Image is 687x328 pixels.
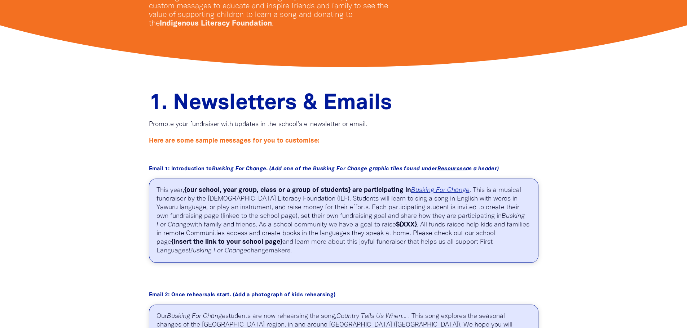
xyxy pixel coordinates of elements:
[149,179,538,263] p: This year, . This is a musical fundraiser by the [DEMOGRAPHIC_DATA] Literacy Foundation (ILF). St...
[167,313,225,319] em: Busking For Change
[149,166,499,171] span: Email 1: Introduction to
[157,213,525,228] em: Busking For Change
[160,20,272,27] strong: Indigenous Literacy Foundation
[396,222,417,228] strong: ${XXX}
[184,187,411,193] strong: {our school, year group, class or a group of students} are participating in
[149,94,392,113] span: 1. Newsletters & Emails
[149,138,320,144] span: Here are some sample messages for you to customise:
[149,120,538,129] p: Promote your fundraiser with updates in the school’s e-newsletter or email.
[212,166,437,171] em: Busking For Change. (Add one of the Busking For Change graphic tiles found under
[189,248,247,254] em: Busking For Change
[466,166,499,171] em: as a header)
[149,292,336,297] span: Email 2: Once rehearsals start. (Add a photograph of kids rehearsing)
[171,239,282,245] strong: {insert the link to your school page}
[411,187,470,193] a: Busking For Change
[336,313,406,319] em: Country Tells Us When...
[437,166,466,171] a: Resources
